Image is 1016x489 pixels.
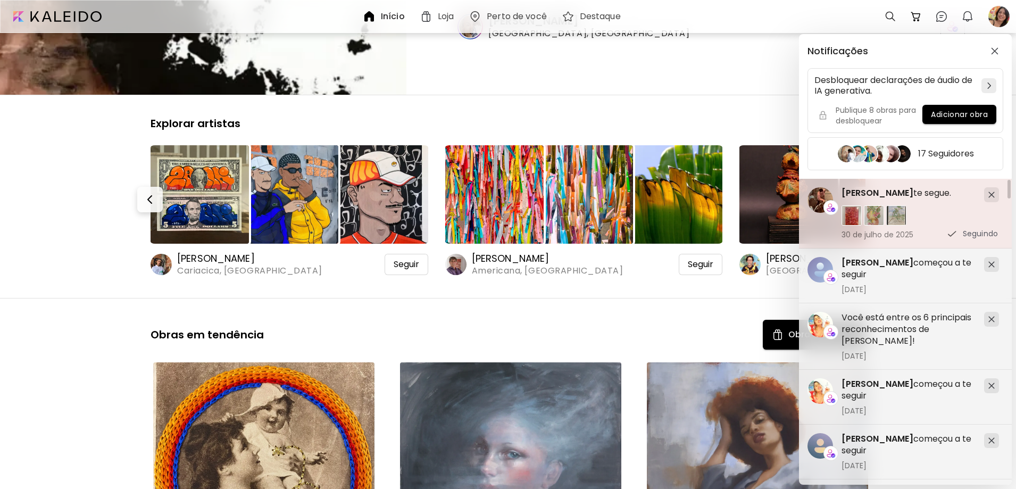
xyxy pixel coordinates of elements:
[842,351,976,361] span: [DATE]
[842,433,976,457] h5: começou a te seguir
[986,43,1003,60] button: closeButton
[842,256,913,269] span: [PERSON_NAME]
[987,82,991,89] img: chevron
[814,75,977,96] h5: Desbloquear declarações de áudio de IA generativa.
[922,105,996,126] a: Adicionar obra
[842,378,976,402] h5: começou a te seguir
[931,109,988,120] span: Adicionar obra
[963,228,998,239] p: Seguindo
[842,406,976,416] span: [DATE]
[842,187,976,199] h5: te segue.
[842,433,913,445] span: [PERSON_NAME]
[842,230,976,239] span: 30 de julho de 2025
[842,187,913,199] span: [PERSON_NAME]
[842,461,976,470] span: [DATE]
[842,378,913,390] span: [PERSON_NAME]
[991,47,998,55] img: closeButton
[842,257,976,280] h5: começou a te seguir
[842,312,976,347] h5: Você está entre os 6 principais reconhecimentos de [PERSON_NAME]!
[836,105,922,126] h5: Publique 8 obras para desbloquear
[922,105,996,124] button: Adicionar obra
[918,148,974,159] h5: 17 Seguidores
[842,285,976,294] span: [DATE]
[807,46,868,56] h5: Notificações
